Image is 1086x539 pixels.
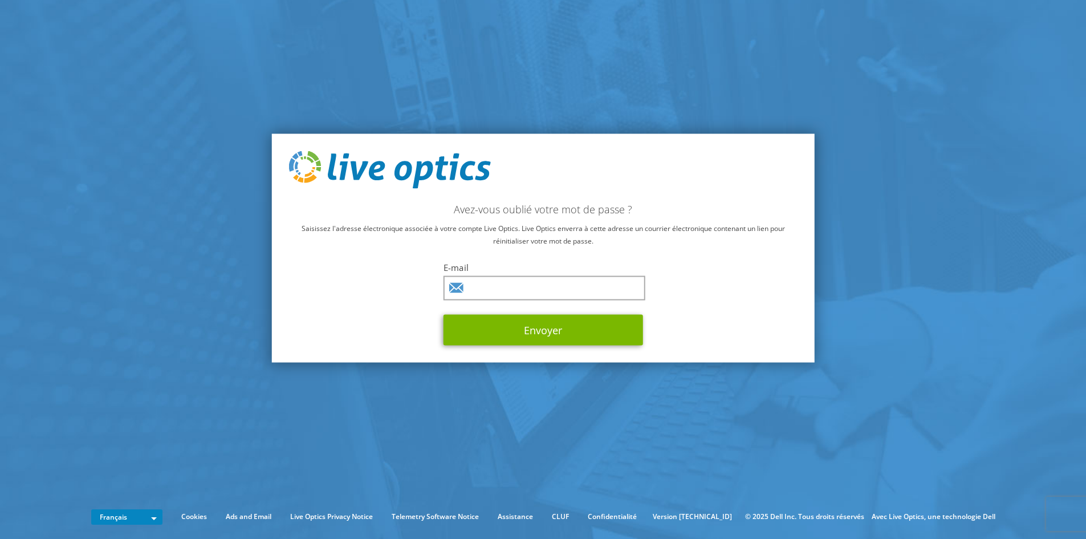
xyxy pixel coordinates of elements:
[217,510,280,523] a: Ads and Email
[288,222,798,247] p: Saisissez l'adresse électronique associée à votre compte Live Optics. Live Optics enverra à cette...
[383,510,487,523] a: Telemetry Software Notice
[647,510,738,523] li: Version [TECHNICAL_ID]
[444,261,643,273] label: E-mail
[444,314,643,345] button: Envoyer
[173,510,215,523] a: Cookies
[489,510,542,523] a: Assistance
[288,202,798,215] h2: Avez-vous oublié votre mot de passe ?
[739,510,870,523] li: © 2025 Dell Inc. Tous droits réservés
[288,151,490,189] img: live_optics_svg.svg
[282,510,381,523] a: Live Optics Privacy Notice
[579,510,645,523] a: Confidentialité
[543,510,577,523] a: CLUF
[872,510,995,523] li: Avec Live Optics, une technologie Dell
